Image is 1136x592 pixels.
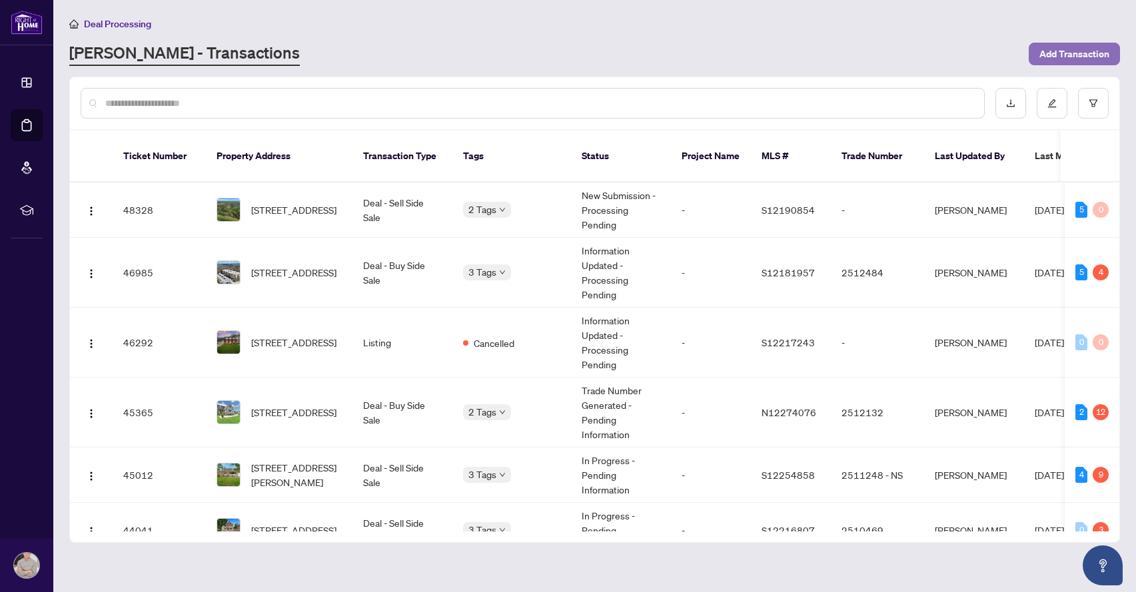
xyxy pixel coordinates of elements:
[217,401,240,424] img: thumbnail-img
[831,308,924,378] td: -
[831,503,924,558] td: 2510469
[762,469,815,481] span: S12254858
[571,131,671,182] th: Status
[571,308,671,378] td: Information Updated - Processing Pending
[1093,522,1109,538] div: 3
[81,402,102,423] button: Logo
[671,503,751,558] td: -
[671,238,751,308] td: -
[113,131,206,182] th: Ticket Number
[1006,99,1015,108] span: download
[762,406,816,418] span: N12274076
[671,131,751,182] th: Project Name
[1039,43,1109,65] span: Add Transaction
[671,308,751,378] td: -
[1037,88,1067,119] button: edit
[499,409,506,416] span: down
[1075,522,1087,538] div: 0
[1089,99,1098,108] span: filter
[1075,404,1087,420] div: 2
[352,503,452,558] td: Deal - Sell Side Sale
[499,206,506,213] span: down
[81,519,102,541] button: Logo
[831,182,924,238] td: -
[831,238,924,308] td: 2512484
[499,471,506,478] span: down
[1035,148,1116,163] span: Last Modified Date
[113,238,206,308] td: 46985
[1093,467,1109,483] div: 9
[1093,202,1109,218] div: 0
[86,338,97,349] img: Logo
[217,331,240,354] img: thumbnail-img
[571,447,671,503] td: In Progress - Pending Information
[1047,99,1057,108] span: edit
[571,503,671,558] td: In Progress - Pending Information
[762,204,815,216] span: S12190854
[1035,469,1064,481] span: [DATE]
[352,182,452,238] td: Deal - Sell Side Sale
[924,308,1024,378] td: [PERSON_NAME]
[924,131,1024,182] th: Last Updated By
[352,238,452,308] td: Deal - Buy Side Sale
[468,202,496,217] span: 2 Tags
[217,198,240,221] img: thumbnail-img
[468,467,496,482] span: 3 Tags
[86,526,97,537] img: Logo
[84,18,151,30] span: Deal Processing
[762,336,815,348] span: S12217243
[217,261,240,284] img: thumbnail-img
[468,522,496,537] span: 3 Tags
[1075,467,1087,483] div: 4
[831,447,924,503] td: 2511248 - NS
[1093,404,1109,420] div: 12
[1093,264,1109,280] div: 4
[474,336,514,350] span: Cancelled
[468,264,496,280] span: 3 Tags
[499,269,506,276] span: down
[251,265,336,280] span: [STREET_ADDRESS]
[924,378,1024,447] td: [PERSON_NAME]
[86,408,97,419] img: Logo
[14,553,39,578] img: Profile Icon
[217,519,240,541] img: thumbnail-img
[995,88,1026,119] button: download
[352,447,452,503] td: Deal - Sell Side Sale
[81,262,102,283] button: Logo
[113,182,206,238] td: 48328
[1035,336,1064,348] span: [DATE]
[571,182,671,238] td: New Submission - Processing Pending
[1083,545,1123,585] button: Open asap
[1035,266,1064,278] span: [DATE]
[762,524,815,536] span: S12216807
[86,268,97,279] img: Logo
[217,463,240,486] img: thumbnail-img
[352,131,452,182] th: Transaction Type
[11,10,43,35] img: logo
[251,405,336,420] span: [STREET_ADDRESS]
[69,19,79,29] span: home
[113,447,206,503] td: 45012
[113,308,206,378] td: 46292
[762,266,815,278] span: S12181957
[924,238,1024,308] td: [PERSON_NAME]
[751,131,831,182] th: MLS #
[81,332,102,353] button: Logo
[468,404,496,420] span: 2 Tags
[86,471,97,481] img: Logo
[924,182,1024,238] td: [PERSON_NAME]
[924,503,1024,558] td: [PERSON_NAME]
[831,378,924,447] td: 2512132
[1075,334,1087,350] div: 0
[1035,204,1064,216] span: [DATE]
[671,182,751,238] td: -
[1035,524,1064,536] span: [DATE]
[1078,88,1109,119] button: filter
[113,378,206,447] td: 45365
[81,199,102,220] button: Logo
[86,206,97,216] img: Logo
[499,527,506,533] span: down
[1093,334,1109,350] div: 0
[251,523,336,537] span: [STREET_ADDRESS]
[251,460,342,489] span: [STREET_ADDRESS][PERSON_NAME]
